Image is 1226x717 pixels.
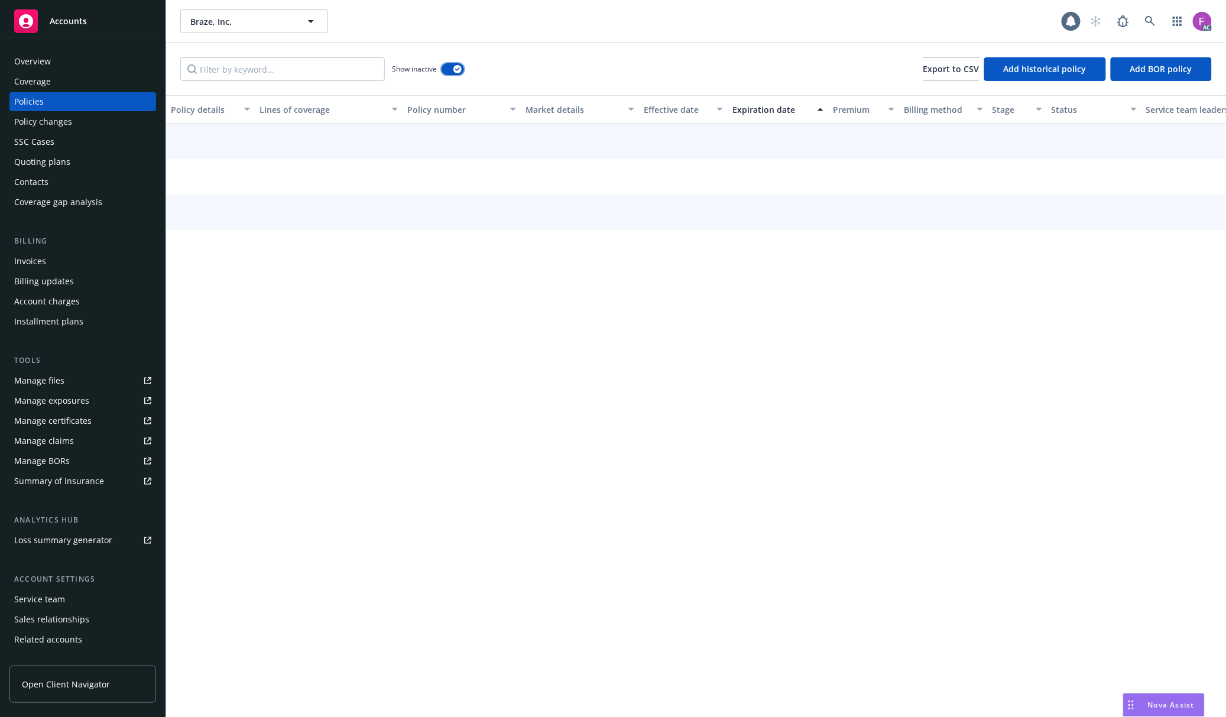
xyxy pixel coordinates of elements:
a: Accounts [9,5,156,38]
a: Related accounts [9,630,156,649]
a: Account charges [9,292,156,311]
div: Client navigator features [14,650,112,669]
a: Policy changes [9,112,156,131]
button: Export to CSV [923,57,979,81]
a: Manage certificates [9,411,156,430]
button: Add historical policy [984,57,1106,81]
a: Manage exposures [9,391,156,410]
button: Status [1047,95,1141,124]
div: Status [1052,103,1124,116]
div: Billing [9,235,156,247]
button: Braze, Inc. [180,9,328,33]
span: Add historical policy [1004,63,1086,74]
span: Export to CSV [923,63,979,74]
a: Overview [9,52,156,71]
button: Policy number [403,95,521,124]
a: Switch app [1166,9,1189,33]
div: Overview [14,52,51,71]
a: Manage claims [9,432,156,450]
div: Quoting plans [14,153,70,171]
div: Contacts [14,173,48,192]
span: Nova Assist [1148,700,1195,710]
div: Premium [833,103,881,116]
div: Policy details [171,103,237,116]
div: Manage BORs [14,452,70,471]
span: Open Client Navigator [22,678,110,690]
div: Policies [14,92,44,111]
div: Billing updates [14,272,74,291]
a: Search [1139,9,1162,33]
button: Stage [988,95,1047,124]
a: Quoting plans [9,153,156,171]
a: Billing updates [9,272,156,291]
div: Coverage [14,72,51,91]
a: Manage files [9,371,156,390]
button: Add BOR policy [1111,57,1212,81]
div: Manage files [14,371,64,390]
div: Manage exposures [14,391,89,410]
a: Client navigator features [9,650,156,669]
div: Coverage gap analysis [14,193,102,212]
span: Braze, Inc. [190,15,293,28]
div: Market details [526,103,621,116]
div: Drag to move [1124,694,1139,716]
div: Tools [9,355,156,366]
div: Lines of coverage [260,103,385,116]
div: Stage [993,103,1029,116]
input: Filter by keyword... [180,57,385,81]
button: Billing method [899,95,988,124]
a: Summary of insurance [9,472,156,491]
a: Start snowing [1084,9,1108,33]
button: Policy details [166,95,255,124]
div: Sales relationships [14,610,89,629]
span: Accounts [50,17,87,26]
div: Account settings [9,573,156,585]
a: Report a Bug [1111,9,1135,33]
a: Contacts [9,173,156,192]
a: Coverage [9,72,156,91]
button: Lines of coverage [255,95,403,124]
a: Invoices [9,252,156,271]
div: Service team [14,590,65,609]
div: SSC Cases [14,132,54,151]
div: Installment plans [14,312,83,331]
button: Effective date [639,95,728,124]
div: Policy number [407,103,503,116]
a: Policies [9,92,156,111]
a: Installment plans [9,312,156,331]
a: Sales relationships [9,610,156,629]
div: Effective date [644,103,710,116]
div: Analytics hub [9,514,156,526]
button: Premium [828,95,899,124]
div: Invoices [14,252,46,271]
span: Add BOR policy [1130,63,1192,74]
div: Related accounts [14,630,82,649]
a: Coverage gap analysis [9,193,156,212]
button: Nova Assist [1123,693,1205,717]
div: Summary of insurance [14,472,104,491]
div: Expiration date [732,103,810,116]
div: Account charges [14,292,80,311]
div: Manage claims [14,432,74,450]
div: Loss summary generator [14,531,112,550]
button: Market details [521,95,639,124]
span: Show inactive [392,64,437,74]
a: Manage BORs [9,452,156,471]
button: Expiration date [728,95,828,124]
img: photo [1193,12,1212,31]
a: Service team [9,590,156,609]
a: Loss summary generator [9,531,156,550]
div: Manage certificates [14,411,92,430]
a: SSC Cases [9,132,156,151]
div: Policy changes [14,112,72,131]
div: Billing method [904,103,970,116]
